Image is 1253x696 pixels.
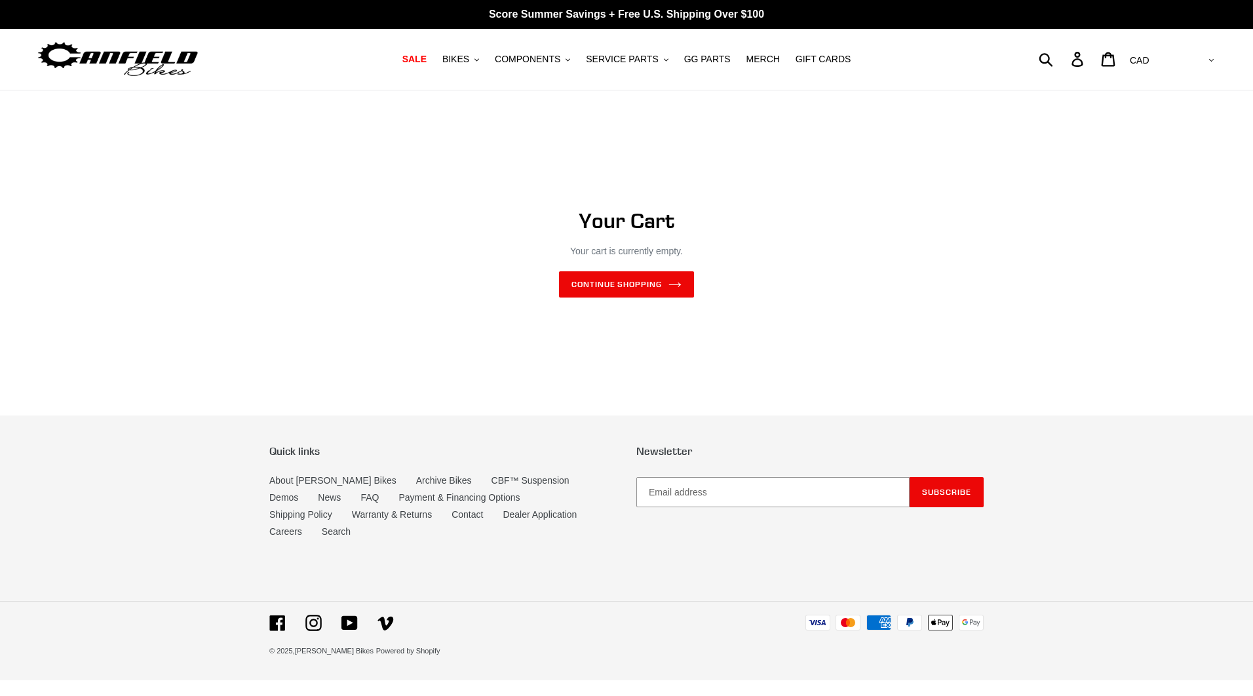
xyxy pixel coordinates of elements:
[492,475,569,486] a: CBF™ Suspension
[360,492,379,503] a: FAQ
[922,487,971,497] span: Subscribe
[586,54,658,65] span: SERVICE PARTS
[318,492,341,503] a: News
[269,445,617,457] p: Quick links
[636,445,984,457] p: Newsletter
[322,526,351,537] a: Search
[910,477,984,507] button: Subscribe
[678,50,737,68] a: GG PARTS
[305,208,948,233] h1: Your Cart
[796,54,851,65] span: GIFT CARDS
[746,54,780,65] span: MERCH
[269,475,396,486] a: About [PERSON_NAME] Bikes
[488,50,577,68] button: COMPONENTS
[436,50,486,68] button: BIKES
[305,244,948,258] p: Your cart is currently empty.
[452,509,483,520] a: Contact
[269,526,302,537] a: Careers
[396,50,433,68] a: SALE
[495,54,560,65] span: COMPONENTS
[740,50,786,68] a: MERCH
[352,509,432,520] a: Warranty & Returns
[36,39,200,80] img: Canfield Bikes
[636,477,910,507] input: Email address
[376,647,440,655] a: Powered by Shopify
[559,271,694,298] a: Continue shopping
[1046,45,1079,73] input: Search
[789,50,858,68] a: GIFT CARDS
[295,647,374,655] a: [PERSON_NAME] Bikes
[269,492,298,503] a: Demos
[442,54,469,65] span: BIKES
[402,54,427,65] span: SALE
[684,54,731,65] span: GG PARTS
[398,492,520,503] a: Payment & Financing Options
[579,50,674,68] button: SERVICE PARTS
[269,509,332,520] a: Shipping Policy
[269,647,374,655] small: © 2025,
[503,509,577,520] a: Dealer Application
[416,475,472,486] a: Archive Bikes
